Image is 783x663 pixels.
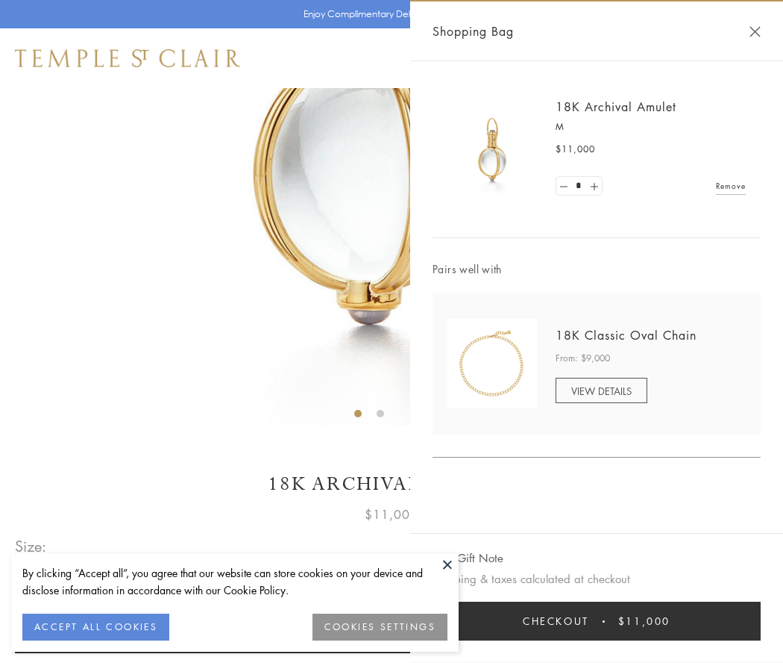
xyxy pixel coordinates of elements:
[556,99,676,115] a: 18K Archival Amulet
[433,549,503,567] button: Add Gift Note
[716,178,746,194] a: Remove
[447,105,537,194] img: 18K Archival Amulet
[15,534,48,558] span: Size:
[304,7,473,22] p: Enjoy Complimentary Delivery & Returns
[556,327,696,343] a: 18K Classic Oval Chain
[433,22,514,41] span: Shopping Bag
[433,261,761,278] span: Pairs well with
[556,378,647,403] a: VIEW DETAILS
[556,177,571,196] a: Set quantity to 0
[447,319,537,408] img: N88865-OV18
[586,177,601,196] a: Set quantity to 2
[618,613,670,629] span: $11,000
[556,142,595,157] span: $11,000
[433,602,761,641] button: Checkout $11,000
[433,570,761,588] p: Shipping & taxes calculated at checkout
[571,384,632,398] span: VIEW DETAILS
[22,614,169,641] button: ACCEPT ALL COOKIES
[556,119,746,134] p: M
[749,26,761,37] button: Close Shopping Bag
[523,613,589,629] span: Checkout
[312,614,447,641] button: COOKIES SETTINGS
[15,471,768,497] h1: 18K Archival Amulet
[556,351,610,366] span: From: $9,000
[15,49,240,67] img: Temple St. Clair
[365,505,418,524] span: $11,000
[22,564,447,599] div: By clicking “Accept all”, you agree that our website can store cookies on your device and disclos...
